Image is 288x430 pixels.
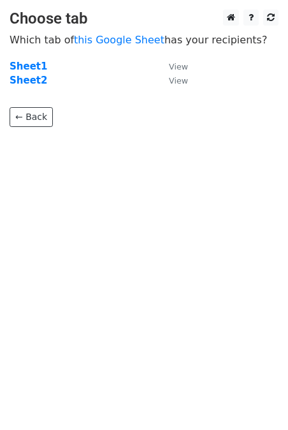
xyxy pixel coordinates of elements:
[10,75,47,86] a: Sheet2
[74,34,164,46] a: this Google Sheet
[169,76,188,85] small: View
[10,107,53,127] a: ← Back
[169,62,188,71] small: View
[10,33,278,47] p: Which tab of has your recipients?
[10,61,47,72] a: Sheet1
[156,61,188,72] a: View
[156,75,188,86] a: View
[10,10,278,28] h3: Choose tab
